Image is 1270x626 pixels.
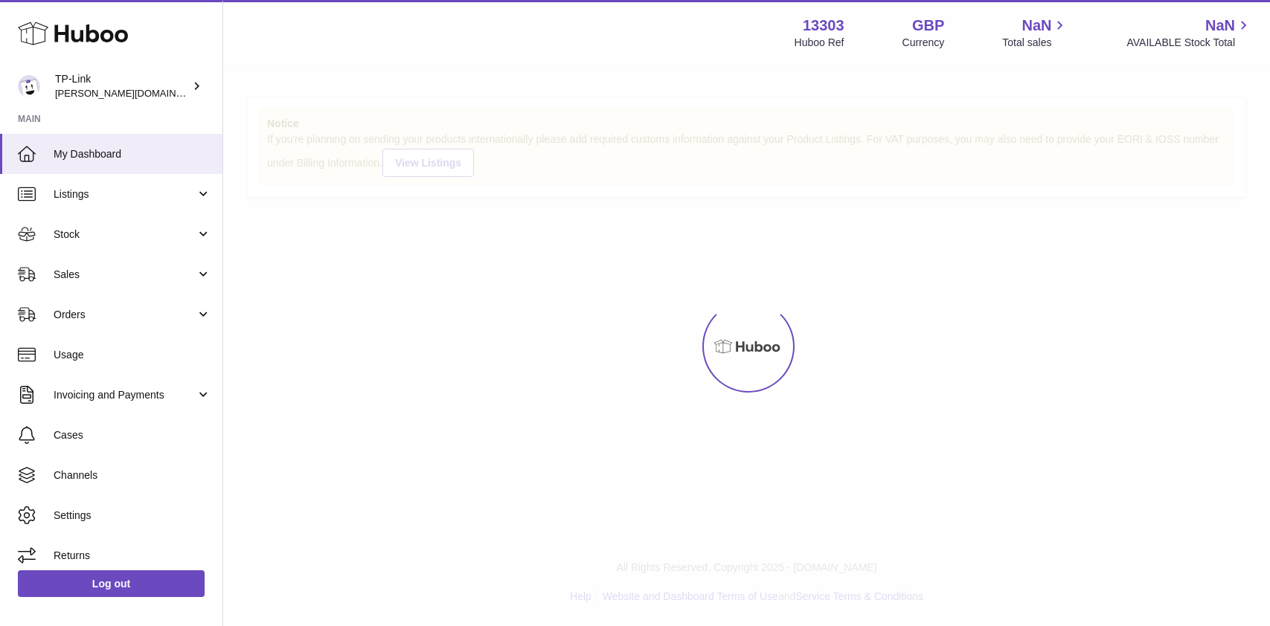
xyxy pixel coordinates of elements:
a: NaN AVAILABLE Stock Total [1126,16,1252,50]
span: Settings [54,509,211,523]
span: Total sales [1002,36,1068,50]
div: Huboo Ref [795,36,844,50]
img: susie.li@tp-link.com [18,75,40,97]
a: Log out [18,570,205,597]
span: Usage [54,348,211,362]
span: Stock [54,228,196,242]
span: [PERSON_NAME][DOMAIN_NAME][EMAIL_ADDRESS][DOMAIN_NAME] [55,87,376,99]
span: My Dashboard [54,147,211,161]
strong: GBP [912,16,944,36]
span: Invoicing and Payments [54,388,196,402]
div: TP-Link [55,72,189,100]
span: Returns [54,549,211,563]
span: Listings [54,187,196,201]
span: Channels [54,468,211,483]
span: NaN [1205,16,1235,36]
span: AVAILABLE Stock Total [1126,36,1252,50]
span: Sales [54,268,196,282]
span: NaN [1022,16,1051,36]
span: Orders [54,308,196,322]
div: Currency [902,36,945,50]
span: Cases [54,428,211,442]
strong: 13303 [803,16,844,36]
a: NaN Total sales [1002,16,1068,50]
